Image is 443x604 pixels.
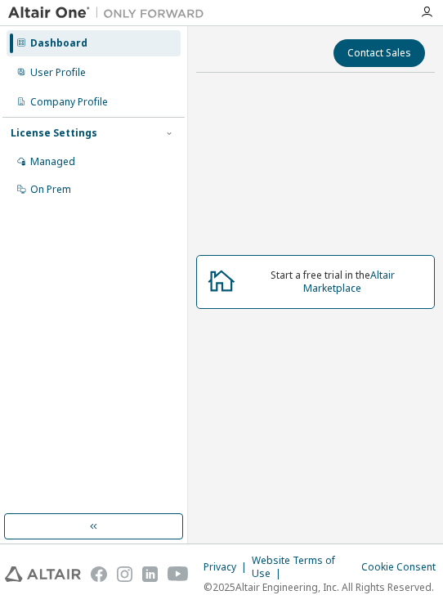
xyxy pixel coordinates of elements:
img: Altair One [8,5,213,21]
div: Managed [30,155,75,168]
img: instagram.svg [117,566,132,583]
img: youtube.svg [168,566,190,583]
p: © 2025 Altair Engineering, Inc. All Rights Reserved. [204,580,438,594]
div: On Prem [30,183,71,196]
div: Website Terms of Use [252,554,361,580]
div: Privacy [204,561,252,574]
div: Dashboard [30,37,87,50]
button: Contact Sales [333,39,425,67]
div: Cookie Consent [361,561,438,574]
div: User Profile [30,66,86,79]
div: Start a free trial in the [241,269,424,295]
div: License Settings [11,127,97,140]
a: Altair Marketplace [303,268,395,295]
img: linkedin.svg [142,566,158,583]
img: facebook.svg [91,566,106,583]
img: altair_logo.svg [5,566,81,583]
div: Company Profile [30,96,108,109]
